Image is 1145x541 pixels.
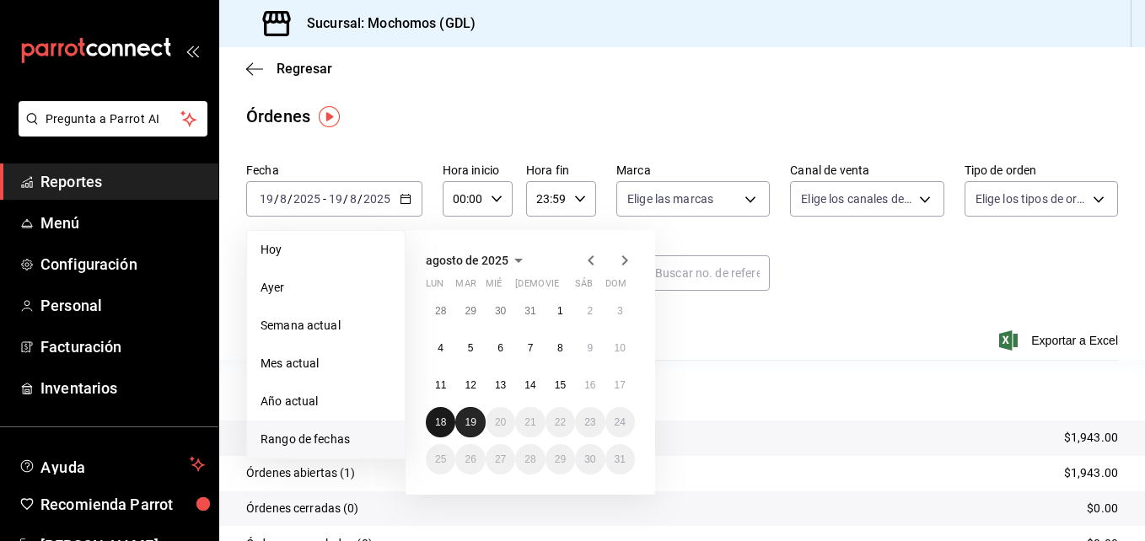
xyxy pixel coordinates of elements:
[426,254,508,267] span: agosto de 2025
[435,416,446,428] abbr: 18 de agosto de 2025
[343,192,348,206] span: /
[605,296,635,326] button: 3 de agosto de 2025
[319,106,340,127] img: Tooltip marker
[349,192,357,206] input: --
[246,104,310,129] div: Órdenes
[965,164,1118,176] label: Tipo de orden
[575,333,605,363] button: 9 de agosto de 2025
[357,192,363,206] span: /
[40,170,205,193] span: Reportes
[363,192,391,206] input: ----
[575,370,605,400] button: 16 de agosto de 2025
[443,164,513,176] label: Hora inicio
[615,453,626,465] abbr: 31 de agosto de 2025
[261,317,391,335] span: Semana actual
[584,416,595,428] abbr: 23 de agosto de 2025
[40,294,205,317] span: Personal
[790,164,943,176] label: Canal de venta
[497,342,503,354] abbr: 6 de agosto de 2025
[261,431,391,448] span: Rango de fechas
[261,393,391,410] span: Año actual
[261,355,391,372] span: Mes actual
[605,370,635,400] button: 17 de agosto de 2025
[655,256,770,290] input: Buscar no. de referencia
[468,342,474,354] abbr: 5 de agosto de 2025
[605,333,635,363] button: 10 de agosto de 2025
[587,342,593,354] abbr: 9 de agosto de 2025
[293,192,321,206] input: ----
[288,192,293,206] span: /
[605,278,626,296] abbr: domingo
[605,444,635,474] button: 31 de agosto de 2025
[438,342,443,354] abbr: 4 de agosto de 2025
[515,278,615,296] abbr: jueves
[426,407,455,437] button: 18 de agosto de 2025
[455,444,485,474] button: 26 de agosto de 2025
[465,305,476,317] abbr: 29 de julio de 2025
[12,122,207,140] a: Pregunta a Parrot AI
[1003,330,1118,351] span: Exportar a Excel
[575,278,593,296] abbr: sábado
[555,379,566,391] abbr: 15 de agosto de 2025
[515,333,545,363] button: 7 de agosto de 2025
[261,241,391,259] span: Hoy
[486,407,515,437] button: 20 de agosto de 2025
[486,278,502,296] abbr: miércoles
[587,305,593,317] abbr: 2 de agosto de 2025
[46,110,181,128] span: Pregunta a Parrot AI
[465,416,476,428] abbr: 19 de agosto de 2025
[1064,464,1118,482] p: $1,943.00
[495,453,506,465] abbr: 27 de agosto de 2025
[615,416,626,428] abbr: 24 de agosto de 2025
[426,333,455,363] button: 4 de agosto de 2025
[616,164,770,176] label: Marca
[435,453,446,465] abbr: 25 de agosto de 2025
[584,379,595,391] abbr: 16 de agosto de 2025
[40,253,205,276] span: Configuración
[617,305,623,317] abbr: 3 de agosto de 2025
[246,464,356,482] p: Órdenes abiertas (1)
[435,305,446,317] abbr: 28 de julio de 2025
[515,444,545,474] button: 28 de agosto de 2025
[426,296,455,326] button: 28 de julio de 2025
[575,407,605,437] button: 23 de agosto de 2025
[246,61,332,77] button: Regresar
[486,370,515,400] button: 13 de agosto de 2025
[426,278,443,296] abbr: lunes
[40,377,205,399] span: Inventarios
[455,296,485,326] button: 29 de julio de 2025
[546,296,575,326] button: 1 de agosto de 2025
[40,493,205,516] span: Recomienda Parrot
[40,212,205,234] span: Menú
[246,500,359,517] p: Órdenes cerradas (0)
[555,453,566,465] abbr: 29 de agosto de 2025
[426,444,455,474] button: 25 de agosto de 2025
[976,190,1087,207] span: Elige los tipos de orden
[277,61,332,77] span: Regresar
[555,416,566,428] abbr: 22 de agosto de 2025
[546,444,575,474] button: 29 de agosto de 2025
[546,407,575,437] button: 22 de agosto de 2025
[627,190,713,207] span: Elige las marcas
[486,296,515,326] button: 30 de julio de 2025
[19,101,207,137] button: Pregunta a Parrot AI
[455,370,485,400] button: 12 de agosto de 2025
[528,342,534,354] abbr: 7 de agosto de 2025
[246,164,422,176] label: Fecha
[455,407,485,437] button: 19 de agosto de 2025
[455,278,476,296] abbr: martes
[40,335,205,358] span: Facturación
[524,453,535,465] abbr: 28 de agosto de 2025
[328,192,343,206] input: --
[546,333,575,363] button: 8 de agosto de 2025
[615,342,626,354] abbr: 10 de agosto de 2025
[557,305,563,317] abbr: 1 de agosto de 2025
[293,13,476,34] h3: Sucursal: Mochomos (GDL)
[486,444,515,474] button: 27 de agosto de 2025
[575,296,605,326] button: 2 de agosto de 2025
[274,192,279,206] span: /
[323,192,326,206] span: -
[261,279,391,297] span: Ayer
[495,305,506,317] abbr: 30 de julio de 2025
